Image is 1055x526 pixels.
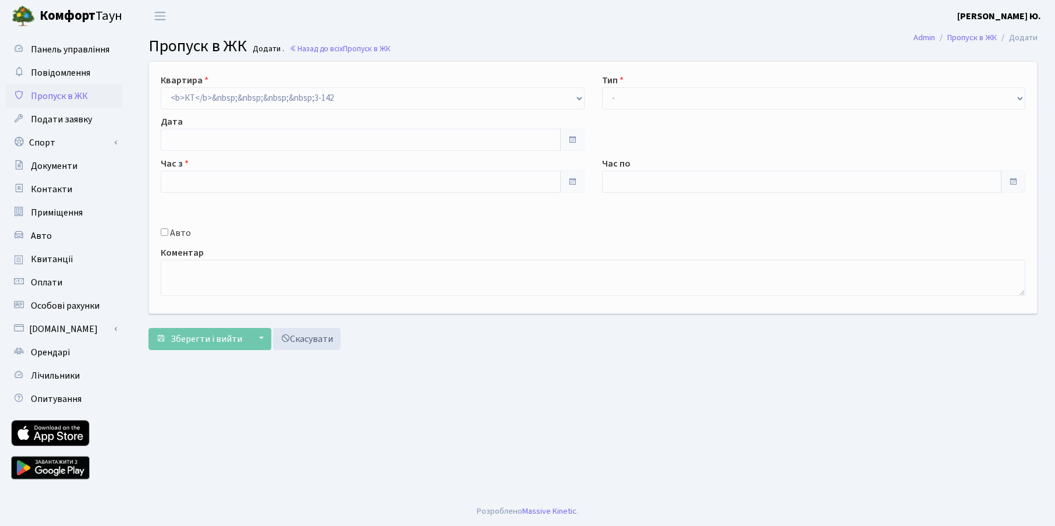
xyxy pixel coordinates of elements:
a: Опитування [6,387,122,411]
span: Зберегти і вийти [171,333,242,345]
a: Контакти [6,178,122,201]
a: [PERSON_NAME] Ю. [957,9,1041,23]
a: Авто [6,224,122,248]
span: Опитування [31,393,82,405]
b: [PERSON_NAME] Ю. [957,10,1041,23]
span: Приміщення [31,206,83,219]
span: Квитанції [31,253,73,266]
a: Пропуск в ЖК [6,84,122,108]
button: Переключити навігацію [146,6,175,26]
a: Панель управління [6,38,122,61]
a: Massive Kinetic [522,505,576,517]
img: logo.png [12,5,35,28]
span: Лічильники [31,369,80,382]
a: Admin [914,31,935,44]
label: Коментар [161,246,204,260]
span: Контакти [31,183,72,196]
a: Приміщення [6,201,122,224]
label: Авто [170,226,191,240]
a: Спорт [6,131,122,154]
span: Орендарі [31,346,70,359]
a: Лічильники [6,364,122,387]
span: Документи [31,160,77,172]
span: Подати заявку [31,113,92,126]
span: Панель управління [31,43,109,56]
span: Таун [40,6,122,26]
span: Авто [31,230,52,242]
a: Оплати [6,271,122,294]
label: Час по [602,157,631,171]
b: Комфорт [40,6,95,25]
label: Тип [602,73,624,87]
span: Пропуск в ЖК [31,90,88,103]
a: Повідомлення [6,61,122,84]
button: Зберегти і вийти [148,328,250,350]
nav: breadcrumb [896,26,1055,50]
label: Квартира [161,73,208,87]
span: Оплати [31,276,62,289]
a: Документи [6,154,122,178]
span: Пропуск в ЖК [148,34,247,58]
label: Дата [161,115,183,129]
li: Додати [997,31,1038,44]
small: Додати . [250,44,284,54]
a: Особові рахунки [6,294,122,317]
a: Подати заявку [6,108,122,131]
label: Час з [161,157,189,171]
a: [DOMAIN_NAME] [6,317,122,341]
span: Пропуск в ЖК [343,43,391,54]
a: Пропуск в ЖК [947,31,997,44]
span: Особові рахунки [31,299,100,312]
a: Назад до всіхПропуск в ЖК [289,43,391,54]
a: Орендарі [6,341,122,364]
a: Скасувати [273,328,341,350]
a: Квитанції [6,248,122,271]
span: Повідомлення [31,66,90,79]
div: Розроблено . [477,505,578,518]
